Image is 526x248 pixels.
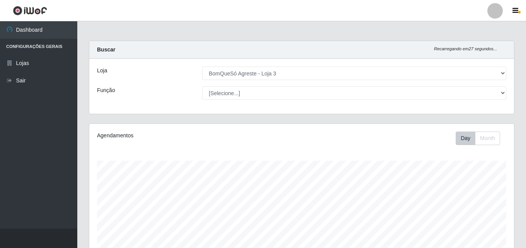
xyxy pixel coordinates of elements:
[456,132,475,145] button: Day
[475,132,500,145] button: Month
[13,6,47,15] img: CoreUI Logo
[456,132,506,145] div: Toolbar with button groups
[97,46,115,53] strong: Buscar
[434,46,497,51] i: Recarregando em 27 segundos...
[97,67,107,75] label: Loja
[97,132,261,140] div: Agendamentos
[456,132,500,145] div: First group
[97,86,115,94] label: Função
